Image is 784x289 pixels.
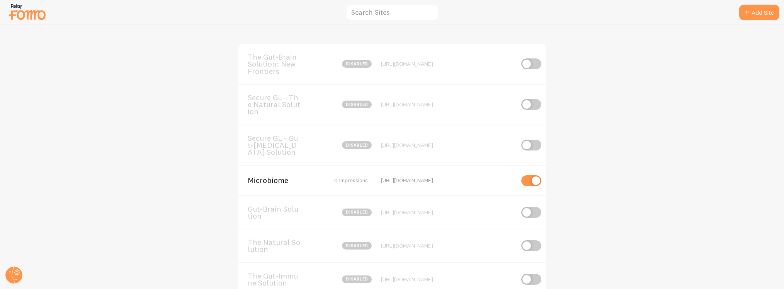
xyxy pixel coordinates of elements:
div: [URL][DOMAIN_NAME] [381,177,514,184]
span: disabled [342,242,372,250]
span: Secure GL - The Natural Solution [248,94,310,115]
div: [URL][DOMAIN_NAME] [381,142,514,149]
div: [URL][DOMAIN_NAME] [381,60,514,67]
span: disabled [342,60,372,68]
img: fomo-relay-logo-orange.svg [8,2,47,22]
div: [URL][DOMAIN_NAME] [381,242,514,249]
span: The Gut-Brain Solution: New Frontiers [248,53,310,75]
span: 0 Impressions - [334,177,372,184]
span: The Gut-Immune Solution [248,272,310,287]
span: disabled [342,101,372,108]
span: disabled [342,275,372,283]
div: [URL][DOMAIN_NAME] [381,209,514,216]
span: Gut-Brain Solution [248,205,310,220]
span: The Natural Solution [248,239,310,253]
span: disabled [342,209,372,216]
div: [URL][DOMAIN_NAME] [381,276,514,283]
span: Secure GL - Gut-[MEDICAL_DATA] Solution [248,135,310,156]
span: disabled [342,141,372,149]
span: Microbiome [248,177,310,184]
div: [URL][DOMAIN_NAME] [381,101,514,108]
